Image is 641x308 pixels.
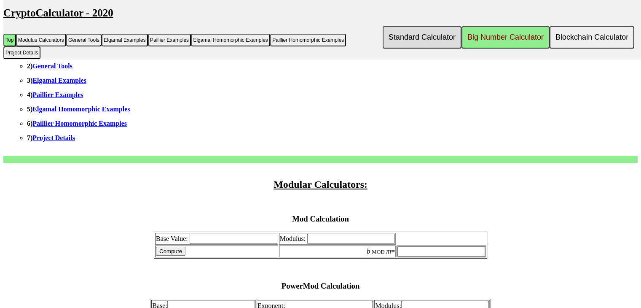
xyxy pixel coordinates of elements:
[32,134,75,141] a: Project Details
[156,247,185,256] input: Compute
[32,120,127,127] a: Paillier Homomorphic Examples
[148,34,191,46] button: Paillier Examples
[27,62,72,70] b: 2)
[32,62,72,70] a: General Tools
[3,214,638,224] h3: Mod Calculation
[32,77,86,84] a: Elgamal Examples
[461,26,550,49] button: Big Number Calculator
[156,235,188,242] label: Base Value:
[27,77,86,84] b: 3)
[280,235,306,242] label: Modulus:
[27,105,130,113] b: 5)
[383,26,461,49] button: Standard Calculator
[386,248,391,255] i: m
[367,248,395,255] label: =
[32,91,83,98] a: Paillier Examples
[66,34,102,46] button: General Tools
[3,46,40,59] button: Project Details
[191,34,270,46] button: Elgamal Homomorphic Examples
[27,91,83,98] b: 4)
[32,105,130,113] a: Elgamal Homomorphic Examples
[16,34,66,46] button: Modulus Calculators
[270,34,346,46] button: Paillier Homomorphic Examples
[3,34,16,46] button: Top
[372,249,384,255] font: MOD
[3,7,113,19] u: CryptoCalculator - 2020
[274,179,367,190] u: Modular Calculators:
[102,34,148,46] button: Elgamal Examples
[3,281,638,291] h3: PowerMod Calculation
[27,120,127,127] b: 6)
[27,134,75,141] b: 7)
[367,248,370,255] i: b
[550,26,634,49] button: Blockchain Calculator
